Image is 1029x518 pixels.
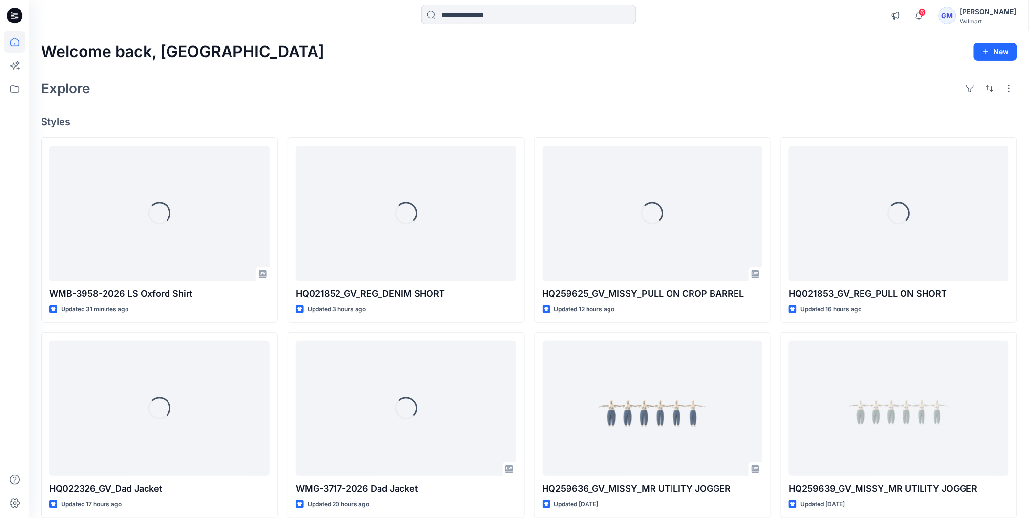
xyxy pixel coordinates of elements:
[308,304,366,315] p: Updated 3 hours ago
[41,43,324,61] h2: Welcome back, [GEOGRAPHIC_DATA]
[61,499,122,510] p: Updated 17 hours ago
[554,499,599,510] p: Updated [DATE]
[41,116,1017,128] h4: Styles
[49,287,270,301] p: WMB-3958-2026 LS Oxford Shirt
[554,304,615,315] p: Updated 12 hours ago
[974,43,1017,61] button: New
[800,304,861,315] p: Updated 16 hours ago
[939,7,956,24] div: GM
[789,482,1009,496] p: HQ259639_GV_MISSY_MR UTILITY JOGGER
[543,287,763,301] p: HQ259625_GV_MISSY_PULL ON CROP BARREL
[800,499,845,510] p: Updated [DATE]
[919,8,926,16] span: 6
[49,482,270,496] p: HQ022326_GV_Dad Jacket
[960,18,1017,25] div: Walmart
[296,482,516,496] p: WMG-3717-2026 Dad Jacket
[543,482,763,496] p: HQ259636_GV_MISSY_MR UTILITY JOGGER
[543,341,763,476] a: HQ259636_GV_MISSY_MR UTILITY JOGGER
[296,287,516,301] p: HQ021852_GV_REG_DENIM SHORT
[960,6,1017,18] div: [PERSON_NAME]
[789,287,1009,301] p: HQ021853_GV_REG_PULL ON SHORT
[41,81,90,96] h2: Explore
[308,499,370,510] p: Updated 20 hours ago
[789,341,1009,476] a: HQ259639_GV_MISSY_MR UTILITY JOGGER
[61,304,128,315] p: Updated 31 minutes ago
